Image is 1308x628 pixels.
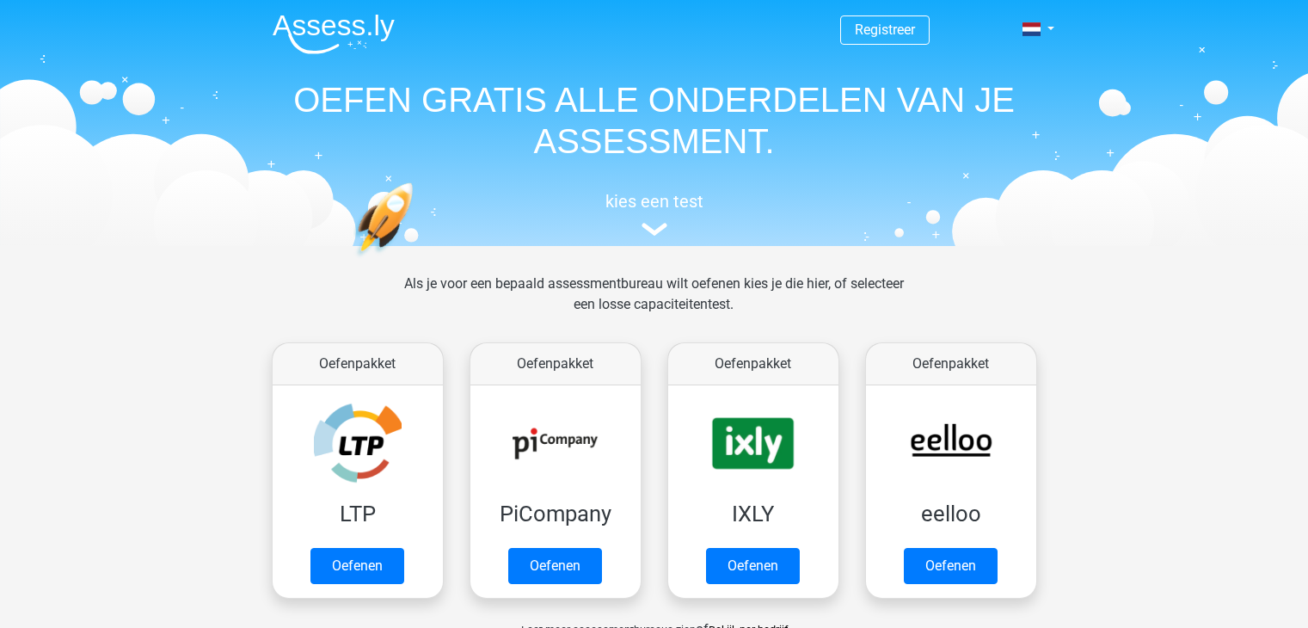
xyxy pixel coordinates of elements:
div: Als je voor een bepaald assessmentbureau wilt oefenen kies je die hier, of selecteer een losse ca... [390,274,918,336]
a: Oefenen [508,548,602,584]
a: Oefenen [706,548,800,584]
h5: kies een test [259,191,1050,212]
h1: OEFEN GRATIS ALLE ONDERDELEN VAN JE ASSESSMENT. [259,79,1050,162]
a: Oefenen [904,548,998,584]
a: Registreer [855,22,915,38]
img: Assessly [273,14,395,54]
a: kies een test [259,191,1050,237]
img: assessment [642,223,667,236]
img: oefenen [353,182,480,338]
a: Oefenen [310,548,404,584]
